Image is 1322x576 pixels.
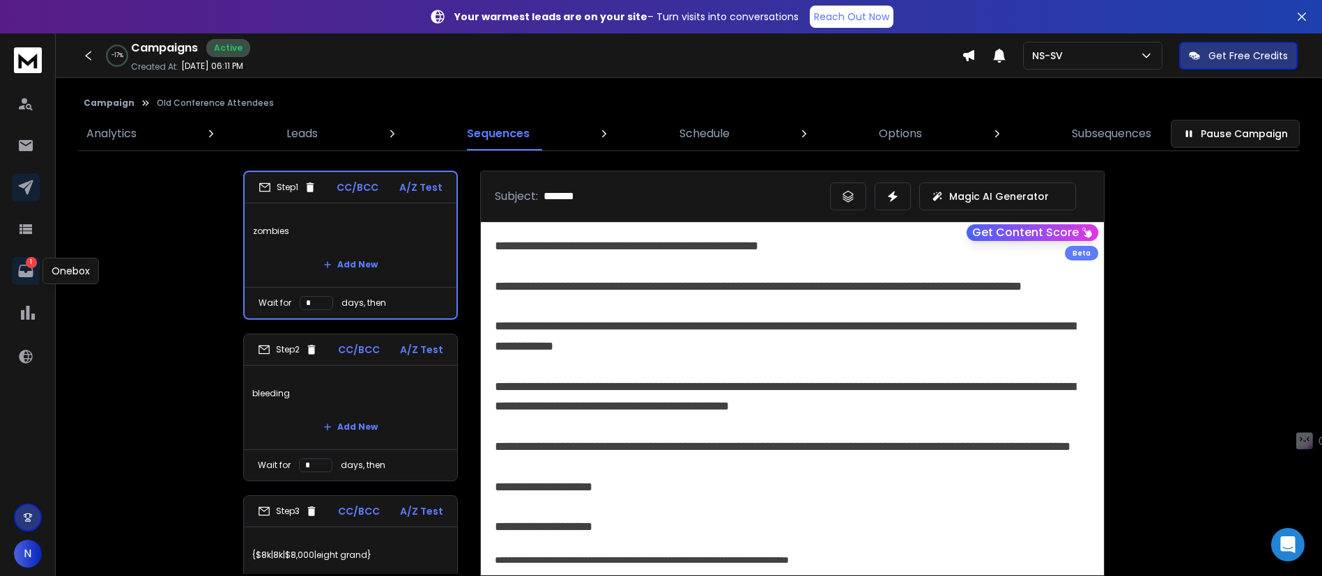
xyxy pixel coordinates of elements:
[967,224,1098,241] button: Get Content Score
[312,413,389,441] button: Add New
[14,540,42,568] button: N
[259,181,316,194] div: Step 1
[919,182,1076,210] button: Magic AI Generator
[259,297,291,309] p: Wait for
[278,117,326,150] a: Leads
[206,39,250,57] div: Active
[467,125,530,142] p: Sequences
[814,10,889,24] p: Reach Out Now
[43,258,99,284] div: Onebox
[112,52,123,60] p: -17 %
[879,125,922,142] p: Options
[338,504,380,518] p: CC/BCC
[157,98,274,109] p: Old Conference Attendees
[679,125,730,142] p: Schedule
[870,117,930,150] a: Options
[312,251,389,279] button: Add New
[400,504,443,518] p: A/Z Test
[810,6,893,28] a: Reach Out Now
[337,180,378,194] p: CC/BCC
[1065,246,1098,260] div: Beta
[671,117,738,150] a: Schedule
[243,171,458,320] li: Step1CC/BCCA/Z TestzombiesAdd NewWait fordays, then
[1179,42,1298,70] button: Get Free Credits
[14,47,42,73] img: logo
[1072,125,1151,142] p: Subsequences
[1032,49,1068,63] p: NS-SV
[258,460,291,471] p: Wait for
[1208,49,1288,63] p: Get Free Credits
[454,10,799,24] p: – Turn visits into conversations
[258,343,318,356] div: Step 2
[12,257,40,285] a: 1
[26,257,37,268] p: 1
[84,98,134,109] button: Campaign
[341,297,386,309] p: days, then
[253,212,448,251] p: zombies
[181,61,243,72] p: [DATE] 06:11 PM
[495,188,538,205] p: Subject:
[1271,528,1305,561] div: Open Intercom Messenger
[258,505,318,517] div: Step 3
[1063,117,1160,150] a: Subsequences
[286,125,318,142] p: Leads
[454,10,647,24] strong: Your warmest leads are on your site
[338,343,380,357] p: CC/BCC
[131,40,198,56] h1: Campaigns
[252,374,449,413] p: bleeding
[949,189,1049,203] p: Magic AI Generator
[399,180,443,194] p: A/Z Test
[78,117,145,150] a: Analytics
[400,343,443,357] p: A/Z Test
[243,334,458,481] li: Step2CC/BCCA/Z TestbleedingAdd NewWait fordays, then
[459,117,538,150] a: Sequences
[341,460,385,471] p: days, then
[252,536,449,575] p: {$8k|8k|$8,000|eight grand}
[131,61,178,72] p: Created At:
[86,125,137,142] p: Analytics
[1171,120,1300,148] button: Pause Campaign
